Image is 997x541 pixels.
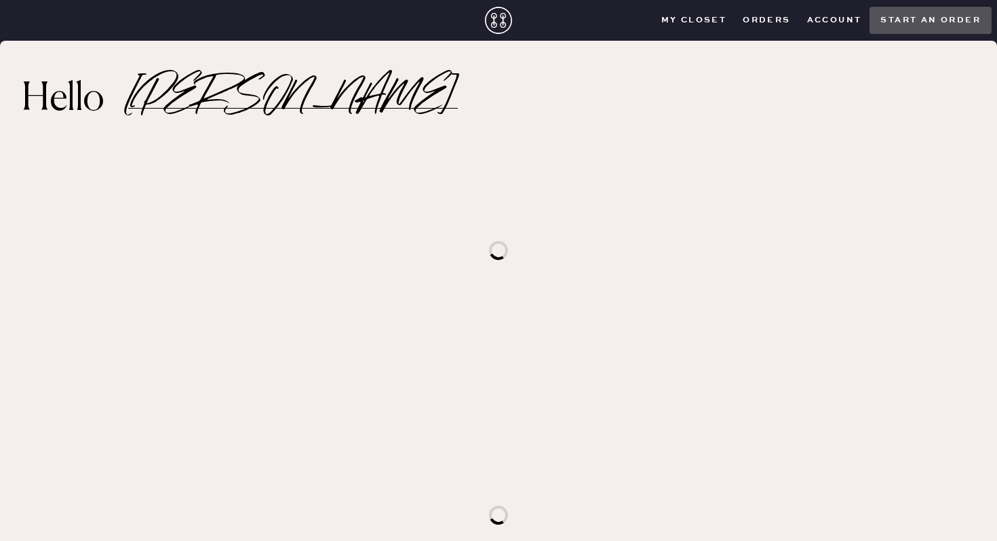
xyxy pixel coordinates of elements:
[22,83,128,116] h2: Hello
[128,91,458,109] h2: [PERSON_NAME]
[799,10,870,31] button: Account
[653,10,735,31] button: My Closet
[869,7,992,34] button: Start an order
[735,10,798,31] button: Orders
